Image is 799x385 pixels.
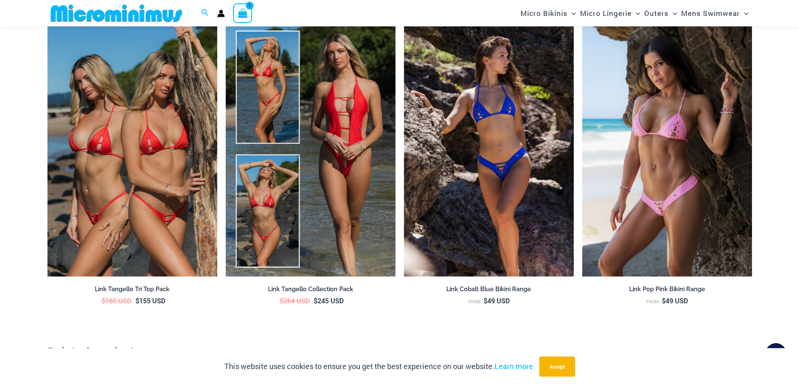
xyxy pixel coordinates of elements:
[642,3,679,24] a: OutersMenu ToggleMenu Toggle
[226,22,396,276] img: Collection Pack
[47,344,752,359] h2: Related products
[226,285,396,296] a: Link Tangello Collection Pack
[47,22,217,276] img: Bikini Pack
[233,3,252,23] a: View Shopping Cart, 1 items
[226,22,396,276] a: Collection PackCollection Pack BCollection Pack B
[314,296,344,305] bdi: 245 USD
[681,3,740,24] span: Mens Swimwear
[679,3,750,24] a: Mens SwimwearMenu ToggleMenu Toggle
[280,296,284,305] span: $
[135,296,165,305] bdi: 155 USD
[646,299,660,305] span: From:
[224,360,533,373] p: This website uses cookies to ensure you get the best experience on our website.
[314,296,318,305] span: $
[539,357,575,377] button: Accept
[404,285,574,293] h2: Link Cobalt Blue Bikini Range
[484,296,510,305] bdi: 49 USD
[217,10,225,17] a: Account icon link
[517,1,752,25] nav: Site Navigation
[468,299,481,305] span: From:
[644,3,669,24] span: Outers
[404,22,574,276] img: Link Cobalt Blue 3070 Top 4955 Bottom 03
[580,3,632,24] span: Micro Lingerie
[47,4,185,23] img: MM SHOP LOGO FLAT
[404,22,574,276] a: Link Cobalt Blue 3070 Top 4955 Bottom 03Link Cobalt Blue 3070 Top 4955 Bottom 04Link Cobalt Blue ...
[47,22,217,276] a: Bikini PackBikini Pack BBikini Pack B
[740,3,748,24] span: Menu Toggle
[102,296,105,305] span: $
[404,285,574,296] a: Link Cobalt Blue Bikini Range
[280,296,310,305] bdi: 264 USD
[669,3,677,24] span: Menu Toggle
[47,285,217,296] a: Link Tangello Tri Top Pack
[582,22,752,276] img: Link Pop Pink 3070 Top 4955 Bottom 01
[582,285,752,296] a: Link Pop Pink Bikini Range
[662,296,666,305] span: $
[578,3,642,24] a: Micro LingerieMenu ToggleMenu Toggle
[494,361,533,371] a: Learn more
[484,296,487,305] span: $
[582,285,752,293] h2: Link Pop Pink Bikini Range
[226,285,396,293] h2: Link Tangello Collection Pack
[518,3,578,24] a: Micro BikinisMenu ToggleMenu Toggle
[567,3,576,24] span: Menu Toggle
[102,296,132,305] bdi: 165 USD
[632,3,640,24] span: Menu Toggle
[521,3,567,24] span: Micro Bikinis
[201,8,209,19] a: Search icon link
[47,285,217,293] h2: Link Tangello Tri Top Pack
[582,22,752,276] a: Link Pop Pink 3070 Top 4955 Bottom 01Link Pop Pink 3070 Top 4955 Bottom 02Link Pop Pink 3070 Top ...
[135,296,139,305] span: $
[662,296,688,305] bdi: 49 USD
